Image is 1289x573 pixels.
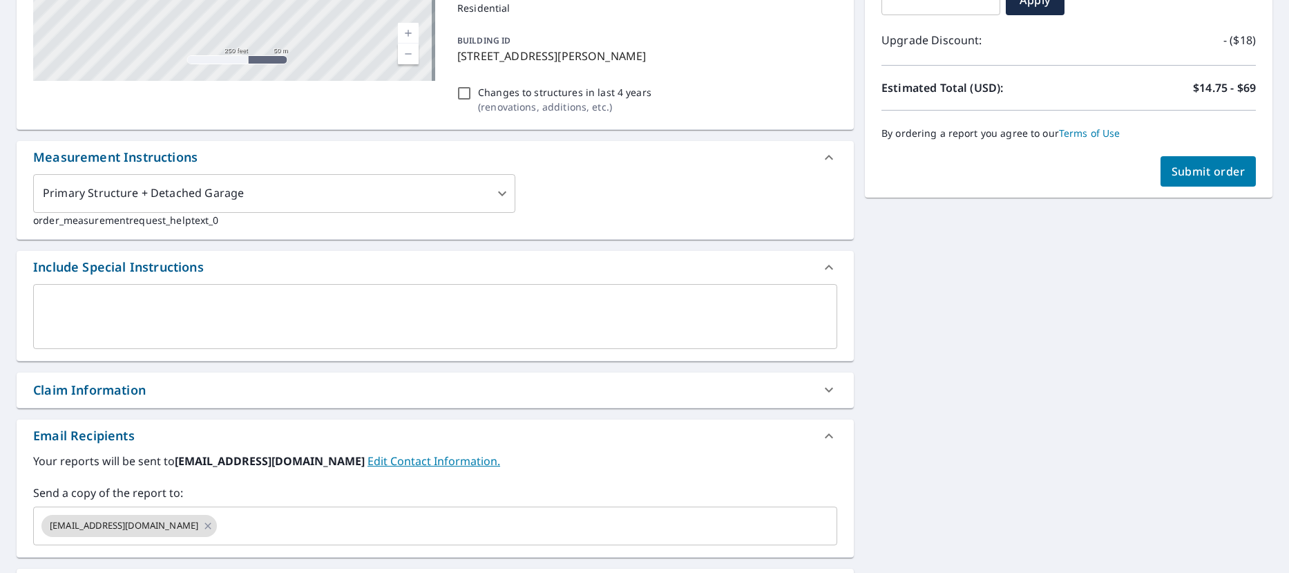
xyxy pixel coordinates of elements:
[41,515,217,537] div: [EMAIL_ADDRESS][DOMAIN_NAME]
[1172,164,1245,179] span: Submit order
[478,100,651,114] p: ( renovations, additions, etc. )
[881,79,1069,96] p: Estimated Total (USD):
[33,148,198,167] div: Measurement Instructions
[33,485,837,501] label: Send a copy of the report to:
[175,453,367,469] b: [EMAIL_ADDRESS][DOMAIN_NAME]
[33,426,135,445] div: Email Recipients
[41,519,207,532] span: [EMAIL_ADDRESS][DOMAIN_NAME]
[33,174,515,213] div: Primary Structure + Detached Garage
[33,213,837,227] p: order_measurementrequest_helptext_0
[1223,32,1256,48] p: - ($18)
[33,453,837,469] label: Your reports will be sent to
[881,127,1256,140] p: By ordering a report you agree to our
[33,381,146,400] div: Claim Information
[17,373,854,408] div: Claim Information
[1193,79,1256,96] p: $14.75 - $69
[457,35,510,46] p: BUILDING ID
[398,23,419,44] a: Current Level 17, Zoom In
[1161,156,1257,187] button: Submit order
[1059,126,1120,140] a: Terms of Use
[17,251,854,284] div: Include Special Instructions
[17,141,854,174] div: Measurement Instructions
[457,1,832,15] p: Residential
[398,44,419,64] a: Current Level 17, Zoom Out
[367,453,500,469] a: EditContactInfo
[881,32,1069,48] p: Upgrade Discount:
[457,48,832,64] p: [STREET_ADDRESS][PERSON_NAME]
[17,420,854,453] div: Email Recipients
[33,258,204,276] div: Include Special Instructions
[478,85,651,100] p: Changes to structures in last 4 years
